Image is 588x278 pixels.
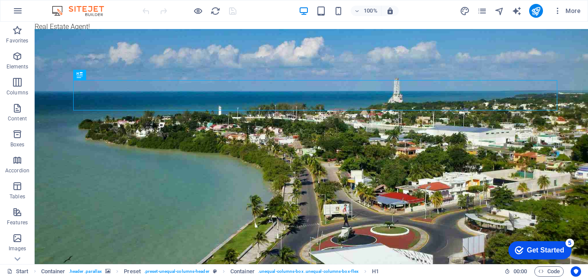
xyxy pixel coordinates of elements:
p: Boxes [10,141,25,148]
button: reload [210,6,220,16]
span: . header .parallax [69,266,102,277]
div: Get Started 5 items remaining, 0% complete [7,4,70,23]
button: More [550,4,584,18]
span: Click to select. Double-click to edit [124,266,141,277]
button: text_generator [512,6,522,16]
i: Reload page [210,6,220,16]
h6: 100% [364,6,378,16]
p: Images [9,245,26,252]
button: Click here to leave preview mode and continue editing [193,6,203,16]
p: Content [8,115,27,122]
span: . unequal-columns-box .unequal-columns-box-flex [258,266,359,277]
i: On resize automatically adjust zoom level to fit chosen device. [386,7,394,15]
a: Click to cancel selection. Double-click to open Pages [7,266,29,277]
span: 00 00 [514,266,527,277]
i: This element is a customizable preset [213,269,217,274]
h6: Session time [504,266,527,277]
button: publish [529,4,543,18]
span: Click to select. Double-click to edit [230,266,255,277]
span: Click to select. Double-click to edit [372,266,379,277]
div: Get Started [26,10,63,17]
nav: breadcrumb [41,266,379,277]
span: . preset-unequal-columns-header [144,266,210,277]
button: 100% [351,6,381,16]
i: Publish [531,6,541,16]
span: Code [538,266,560,277]
i: Pages (Ctrl+Alt+S) [477,6,487,16]
p: Columns [6,89,28,96]
i: AI Writer [512,6,522,16]
span: : [520,268,521,275]
i: This element contains a background [105,269,110,274]
p: Tables [10,193,25,200]
button: Code [534,266,564,277]
div: 5 [64,2,73,10]
span: More [553,6,581,15]
button: Usercentrics [571,266,581,277]
img: Editor Logo [50,6,115,16]
p: Elements [6,63,29,70]
button: navigator [494,6,505,16]
p: Accordion [5,167,29,174]
button: pages [477,6,488,16]
p: Favorites [6,37,28,44]
span: Click to select. Double-click to edit [41,266,65,277]
i: Design (Ctrl+Alt+Y) [460,6,470,16]
p: Features [7,219,28,226]
i: Navigator [494,6,504,16]
button: design [460,6,470,16]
